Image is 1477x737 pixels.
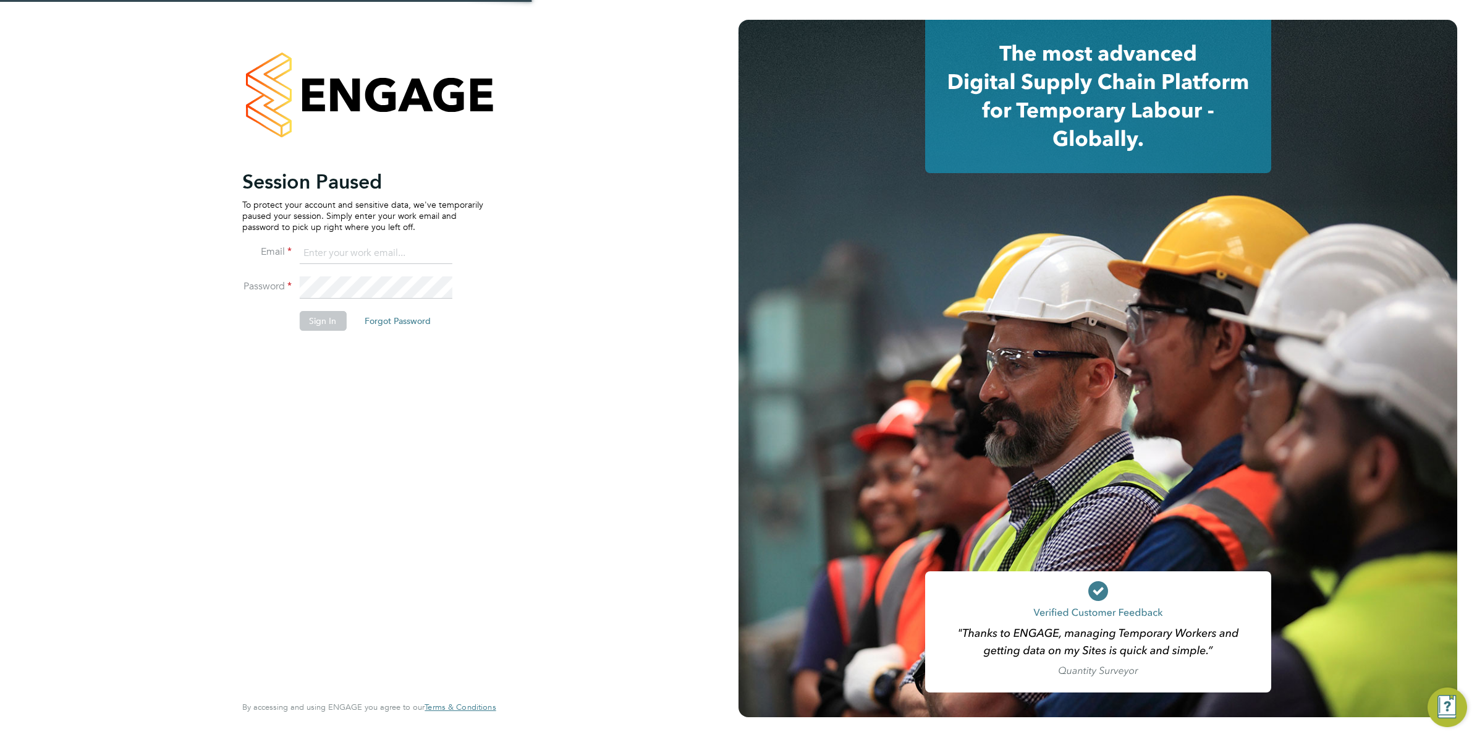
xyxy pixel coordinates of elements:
p: To protect your account and sensitive data, we've temporarily paused your session. Simply enter y... [242,199,483,233]
h2: Session Paused [242,169,483,194]
label: Password [242,280,292,293]
input: Enter your work email... [299,242,452,265]
span: Terms & Conditions [425,702,496,712]
button: Forgot Password [355,311,441,331]
a: Terms & Conditions [425,702,496,712]
span: By accessing and using ENGAGE you agree to our [242,702,496,712]
button: Sign In [299,311,346,331]
label: Email [242,245,292,258]
button: Engage Resource Center [1428,688,1467,727]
